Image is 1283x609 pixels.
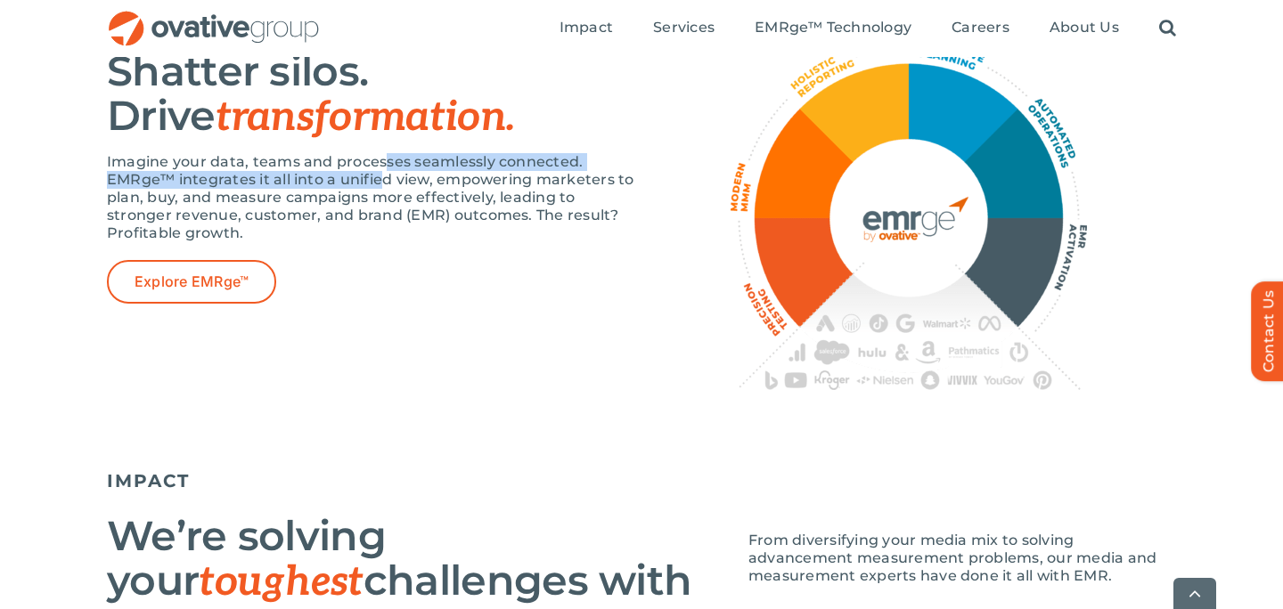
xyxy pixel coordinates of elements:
h5: IMPACT [107,470,1176,491]
p: From diversifying your media mix to solving advancement measurement problems, our media and measu... [748,532,1176,585]
span: EMRge™ Technology [755,19,911,37]
a: Explore EMRge™ [107,260,276,304]
span: Impact [560,19,613,37]
a: EMRge™ Technology [755,19,911,38]
span: About Us [1050,19,1119,37]
h2: Shatter silos. Drive [107,49,641,140]
span: Explore EMRge™ [135,273,249,290]
a: About Us [1050,19,1119,38]
span: Careers [952,19,1009,37]
img: Home – EMRge [731,40,1087,390]
a: Services [653,19,715,38]
a: OG_Full_horizontal_RGB [107,9,321,26]
a: Impact [560,19,613,38]
a: Careers [952,19,1009,38]
span: Services [653,19,715,37]
p: Imagine your data, teams and processes seamlessly connected. EMRge™ integrates it all into a unif... [107,153,641,242]
a: Search [1159,19,1176,38]
span: transformation. [216,93,515,142]
span: toughest [199,557,363,607]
